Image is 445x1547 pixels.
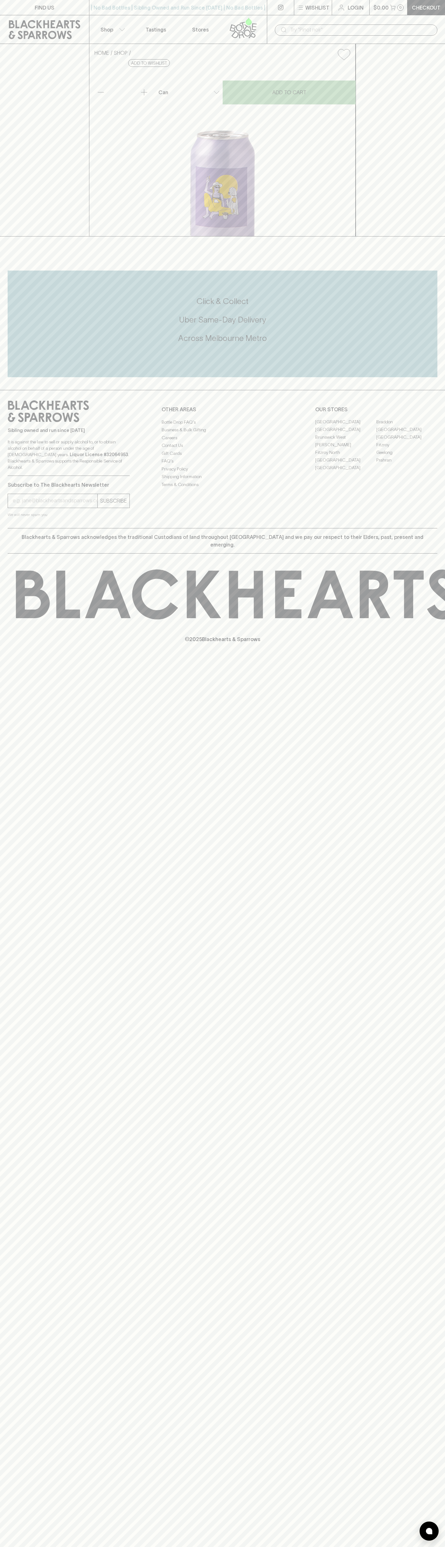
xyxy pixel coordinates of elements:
[272,88,306,96] p: ADD TO CART
[223,81,356,104] button: ADD TO CART
[315,418,376,426] a: [GEOGRAPHIC_DATA]
[114,50,128,56] a: SHOP
[8,271,437,377] div: Call to action block
[399,6,402,9] p: 0
[12,533,433,548] p: Blackhearts & Sparrows acknowledges the traditional Custodians of land throughout [GEOGRAPHIC_DAT...
[162,434,284,441] a: Careers
[426,1528,432,1534] img: bubble-icon
[162,406,284,413] p: OTHER AREAS
[290,25,432,35] input: Try "Pinot noir"
[348,4,364,11] p: Login
[162,473,284,481] a: Shipping Information
[8,439,130,470] p: It is against the law to sell or supply alcohol to, or to obtain alcohol on behalf of a person un...
[94,50,109,56] a: HOME
[162,442,284,449] a: Contact Us
[315,426,376,434] a: [GEOGRAPHIC_DATA]
[315,441,376,449] a: [PERSON_NAME]
[315,449,376,456] a: Fitzroy North
[98,494,129,508] button: SUBSCRIBE
[8,481,130,489] p: Subscribe to The Blackhearts Newsletter
[146,26,166,33] p: Tastings
[412,4,441,11] p: Checkout
[35,4,54,11] p: FIND US
[100,497,127,505] p: SUBSCRIBE
[315,464,376,472] a: [GEOGRAPHIC_DATA]
[373,4,389,11] p: $0.00
[376,434,437,441] a: [GEOGRAPHIC_DATA]
[8,333,437,343] h5: Across Melbourne Metro
[162,457,284,465] a: FAQ's
[162,418,284,426] a: Bottle Drop FAQ's
[89,15,134,44] button: Shop
[376,449,437,456] a: Geelong
[335,46,353,63] button: Add to wishlist
[376,418,437,426] a: Braddon
[89,65,355,236] img: 32305.png
[162,449,284,457] a: Gift Cards
[376,441,437,449] a: Fitzroy
[305,4,330,11] p: Wishlist
[178,15,223,44] a: Stores
[315,456,376,464] a: [GEOGRAPHIC_DATA]
[162,426,284,434] a: Business & Bulk Gifting
[8,512,130,518] p: We will never spam you
[8,296,437,307] h5: Click & Collect
[134,15,178,44] a: Tastings
[315,434,376,441] a: Brunswick West
[128,59,170,67] button: Add to wishlist
[376,426,437,434] a: [GEOGRAPHIC_DATA]
[162,465,284,473] a: Privacy Policy
[192,26,209,33] p: Stores
[8,427,130,434] p: Sibling owned and run since [DATE]
[376,456,437,464] a: Prahran
[13,496,97,506] input: e.g. jane@blackheartsandsparrows.com.au
[70,452,128,457] strong: Liquor License #32064953
[156,86,222,99] div: Can
[162,481,284,488] a: Terms & Conditions
[315,406,437,413] p: OUR STORES
[158,88,168,96] p: Can
[101,26,113,33] p: Shop
[8,314,437,325] h5: Uber Same-Day Delivery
